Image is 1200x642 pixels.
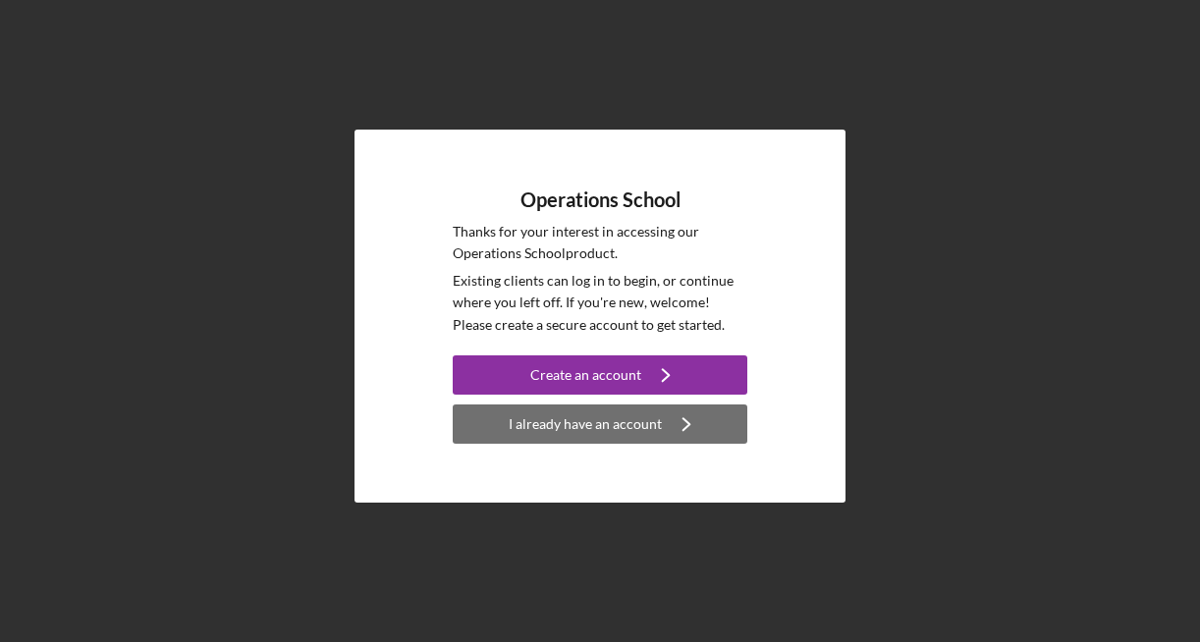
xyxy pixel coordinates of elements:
[509,404,662,444] div: I already have an account
[453,355,747,395] button: Create an account
[453,221,747,265] p: Thanks for your interest in accessing our Operations School product.
[453,404,747,444] button: I already have an account
[520,188,681,211] h4: Operations School
[453,270,747,336] p: Existing clients can log in to begin, or continue where you left off. If you're new, welcome! Ple...
[530,355,641,395] div: Create an account
[453,355,747,400] a: Create an account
